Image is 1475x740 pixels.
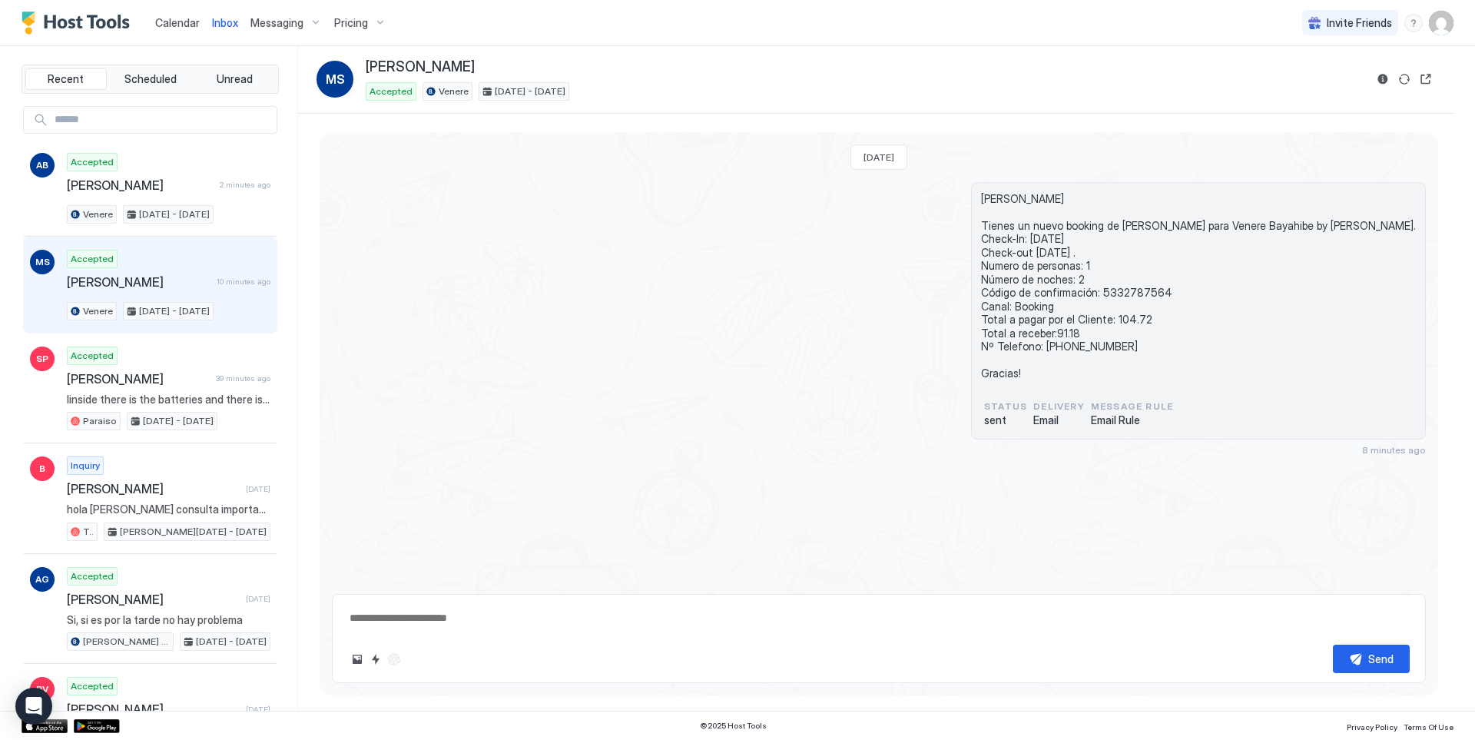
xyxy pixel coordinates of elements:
[439,85,469,98] span: Venere
[246,484,270,494] span: [DATE]
[67,481,240,496] span: [PERSON_NAME]
[67,503,270,516] span: hola [PERSON_NAME] consulta importante, hay agua caliente en la ducha ? es clave saber eso para n...
[35,255,50,269] span: MS
[67,702,240,717] span: [PERSON_NAME]
[1362,444,1426,456] span: 8 minutes ago
[250,16,303,30] span: Messaging
[139,304,210,318] span: [DATE] - [DATE]
[981,192,1416,380] span: [PERSON_NAME] Tienes un nuevo booking de [PERSON_NAME] para Venere Bayahibe by [PERSON_NAME]. Che...
[71,252,114,266] span: Accepted
[71,459,100,473] span: Inquiry
[110,68,191,90] button: Scheduled
[124,72,177,86] span: Scheduled
[39,462,45,476] span: B
[71,155,114,169] span: Accepted
[1347,722,1397,732] span: Privacy Policy
[83,635,170,649] span: [PERSON_NAME] By [PERSON_NAME]
[212,15,238,31] a: Inbox
[495,85,565,98] span: [DATE] - [DATE]
[67,274,210,290] span: [PERSON_NAME]
[246,705,270,715] span: [DATE]
[36,158,48,172] span: AB
[220,180,270,190] span: 2 minutes ago
[366,58,475,76] span: [PERSON_NAME]
[212,16,238,29] span: Inbox
[700,721,767,731] span: © 2025 Host Tools
[83,207,113,221] span: Venere
[366,650,385,669] button: Quick reply
[1091,413,1173,427] span: Email Rule
[326,70,345,88] span: MS
[67,371,210,387] span: [PERSON_NAME]
[22,65,279,94] div: tab-group
[143,414,214,428] span: [DATE] - [DATE]
[71,569,114,583] span: Accepted
[348,650,366,669] button: Upload image
[83,525,94,539] span: Tamarindo
[15,688,52,725] div: Open Intercom Messenger
[83,304,113,318] span: Venere
[246,594,270,604] span: [DATE]
[370,85,413,98] span: Accepted
[48,72,84,86] span: Recent
[984,413,1027,427] span: sent
[194,68,275,90] button: Unread
[155,15,200,31] a: Calendar
[67,393,270,407] span: Iinside there is the batteries and there is a red button you press it then go to the keypad set y...
[984,400,1027,413] span: status
[217,72,253,86] span: Unread
[1347,718,1397,734] a: Privacy Policy
[1033,400,1085,413] span: Delivery
[35,572,49,586] span: AG
[196,635,267,649] span: [DATE] - [DATE]
[863,151,894,163] span: [DATE]
[1333,645,1410,673] button: Send
[1368,651,1394,667] div: Send
[216,373,270,383] span: 39 minutes ago
[120,525,267,539] span: [PERSON_NAME][DATE] - [DATE]
[67,592,240,607] span: [PERSON_NAME]
[22,12,137,35] a: Host Tools Logo
[71,349,114,363] span: Accepted
[74,719,120,733] a: Google Play Store
[67,613,270,627] span: Si, si es por la tarde no hay problema
[1033,413,1085,427] span: Email
[139,207,210,221] span: [DATE] - [DATE]
[1404,718,1453,734] a: Terms Of Use
[334,16,368,30] span: Pricing
[36,352,48,366] span: SP
[48,107,277,133] input: Input Field
[25,68,107,90] button: Recent
[155,16,200,29] span: Calendar
[83,414,117,428] span: Paraiso
[67,178,214,193] span: [PERSON_NAME]
[36,682,48,696] span: RV
[1404,722,1453,732] span: Terms Of Use
[71,679,114,693] span: Accepted
[22,719,68,733] a: App Store
[217,277,270,287] span: 10 minutes ago
[1091,400,1173,413] span: Message Rule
